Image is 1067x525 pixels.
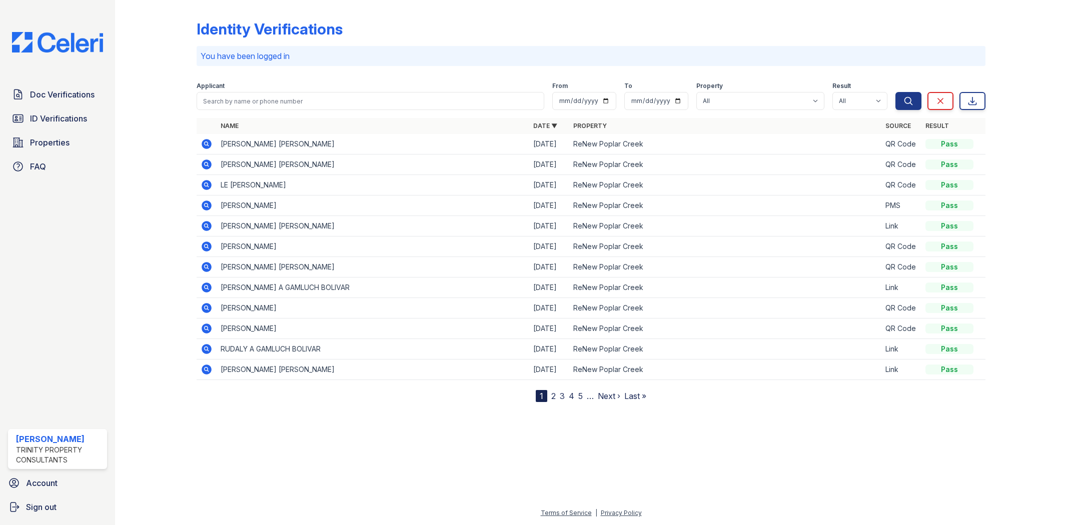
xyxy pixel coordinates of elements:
[197,20,343,38] div: Identity Verifications
[601,509,642,516] a: Privacy Policy
[536,390,547,402] div: 1
[541,509,592,516] a: Terms of Service
[881,154,921,175] td: QR Code
[925,303,973,313] div: Pass
[569,391,574,401] a: 4
[4,497,111,517] a: Sign out
[881,216,921,236] td: Link
[16,445,103,465] div: Trinity Property Consultants
[881,236,921,257] td: QR Code
[217,277,529,298] td: [PERSON_NAME] A GAMLUCH BOLIVAR
[30,112,87,124] span: ID Verifications
[881,257,921,277] td: QR Code
[217,359,529,380] td: [PERSON_NAME] [PERSON_NAME]
[217,134,529,154] td: [PERSON_NAME] [PERSON_NAME]
[925,180,973,190] div: Pass
[569,359,881,380] td: ReNew Poplar Creek
[925,139,973,149] div: Pass
[925,200,973,210] div: Pass
[881,175,921,195] td: QR Code
[925,364,973,374] div: Pass
[8,132,107,152] a: Properties
[578,391,583,401] a: 5
[925,122,949,129] a: Result
[569,277,881,298] td: ReNew Poplar Creek
[529,236,569,257] td: [DATE]
[881,277,921,298] td: Link
[529,154,569,175] td: [DATE]
[529,339,569,359] td: [DATE]
[925,159,973,169] div: Pass
[881,195,921,216] td: PMS
[16,433,103,445] div: [PERSON_NAME]
[569,236,881,257] td: ReNew Poplar Creek
[696,82,723,90] label: Property
[925,323,973,333] div: Pass
[217,175,529,195] td: LE [PERSON_NAME]
[529,175,569,195] td: [DATE]
[26,477,58,489] span: Account
[529,277,569,298] td: [DATE]
[925,282,973,292] div: Pass
[560,391,565,401] a: 3
[201,50,981,62] p: You have been logged in
[832,82,851,90] label: Result
[569,318,881,339] td: ReNew Poplar Creek
[26,501,57,513] span: Sign out
[587,390,594,402] span: …
[217,216,529,236] td: [PERSON_NAME] [PERSON_NAME]
[529,134,569,154] td: [DATE]
[598,391,620,401] a: Next ›
[217,298,529,318] td: [PERSON_NAME]
[197,82,225,90] label: Applicant
[8,156,107,176] a: FAQ
[885,122,911,129] a: Source
[569,257,881,277] td: ReNew Poplar Creek
[595,509,597,516] div: |
[529,298,569,318] td: [DATE]
[569,175,881,195] td: ReNew Poplar Creek
[217,318,529,339] td: [PERSON_NAME]
[217,257,529,277] td: [PERSON_NAME] [PERSON_NAME]
[529,216,569,236] td: [DATE]
[925,262,973,272] div: Pass
[4,473,111,493] a: Account
[217,236,529,257] td: [PERSON_NAME]
[30,88,95,100] span: Doc Verifications
[569,298,881,318] td: ReNew Poplar Creek
[925,241,973,251] div: Pass
[881,339,921,359] td: Link
[569,216,881,236] td: ReNew Poplar Creek
[881,359,921,380] td: Link
[573,122,607,129] a: Property
[217,195,529,216] td: [PERSON_NAME]
[529,318,569,339] td: [DATE]
[8,108,107,128] a: ID Verifications
[529,359,569,380] td: [DATE]
[881,318,921,339] td: QR Code
[221,122,239,129] a: Name
[30,160,46,172] span: FAQ
[881,298,921,318] td: QR Code
[624,82,632,90] label: To
[925,221,973,231] div: Pass
[569,154,881,175] td: ReNew Poplar Creek
[217,154,529,175] td: [PERSON_NAME] [PERSON_NAME]
[925,344,973,354] div: Pass
[217,339,529,359] td: RUDALY A GAMLUCH BOLIVAR
[197,92,544,110] input: Search by name or phone number
[533,122,557,129] a: Date ▼
[624,391,646,401] a: Last »
[569,339,881,359] td: ReNew Poplar Creek
[30,136,70,148] span: Properties
[529,257,569,277] td: [DATE]
[569,134,881,154] td: ReNew Poplar Creek
[551,391,556,401] a: 2
[552,82,568,90] label: From
[569,195,881,216] td: ReNew Poplar Creek
[881,134,921,154] td: QR Code
[8,84,107,104] a: Doc Verifications
[4,32,111,52] img: CE_Logo_Blue-a8612792a0a2168367f1c8372b55b34899dd931a85d93a1a3d3e32e68fde9ad4.png
[529,195,569,216] td: [DATE]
